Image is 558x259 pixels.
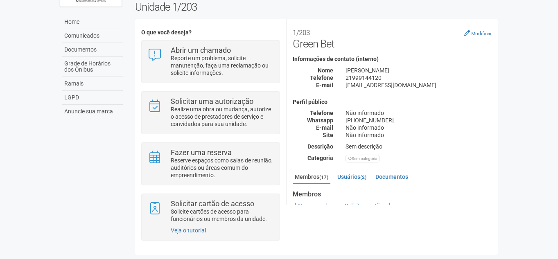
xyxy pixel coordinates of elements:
[62,57,123,77] a: Grade de Horários dos Ônibus
[62,77,123,91] a: Ramais
[171,227,206,234] a: Veja o tutorial
[346,155,380,162] div: Sem categoria
[293,29,310,37] small: 1/203
[373,171,410,183] a: Documentos
[171,148,232,157] strong: Fazer uma reserva
[293,203,334,209] a: Novo membro
[62,105,123,118] a: Anuncie sua marca
[339,109,498,117] div: Não informado
[339,81,498,89] div: [EMAIL_ADDRESS][DOMAIN_NAME]
[471,31,492,36] small: Modificar
[339,143,498,150] div: Sem descrição
[293,99,492,105] h4: Perfil público
[171,157,273,179] p: Reserve espaços como salas de reunião, auditórios ou áreas comum do empreendimento.
[335,171,368,183] a: Usuários(2)
[62,29,123,43] a: Comunicados
[148,200,273,223] a: Solicitar cartão de acesso Solicite cartões de acesso para funcionários ou membros da unidade.
[319,174,328,180] small: (17)
[171,97,253,106] strong: Solicitar uma autorização
[307,155,333,161] strong: Categoria
[339,203,412,209] a: Solicitar cartões de acesso
[339,67,498,74] div: [PERSON_NAME]
[339,74,498,81] div: 21999144120
[307,117,333,124] strong: Whatsapp
[171,208,273,223] p: Solicite cartões de acesso para funcionários ou membros da unidade.
[318,67,333,74] strong: Nome
[339,131,498,139] div: Não informado
[316,82,333,88] strong: E-mail
[148,98,273,128] a: Solicitar uma autorização Realize uma obra ou mudança, autorize o acesso de prestadores de serviç...
[135,1,498,13] h2: Unidade 1/203
[293,56,492,62] h4: Informações de contato (interno)
[171,46,231,54] strong: Abrir um chamado
[62,43,123,57] a: Documentos
[148,47,273,77] a: Abrir um chamado Reporte um problema, solicite manutenção, faça uma reclamação ou solicite inform...
[310,110,333,116] strong: Telefone
[171,106,273,128] p: Realize uma obra ou mudança, autorize o acesso de prestadores de serviço e convidados para sua un...
[316,124,333,131] strong: E-mail
[148,149,273,179] a: Fazer uma reserva Reserve espaços como salas de reunião, auditórios ou áreas comum do empreendime...
[62,15,123,29] a: Home
[293,171,330,184] a: Membros(17)
[339,117,498,124] div: [PHONE_NUMBER]
[464,30,492,36] a: Modificar
[171,199,254,208] strong: Solicitar cartão de acesso
[293,191,492,198] strong: Membros
[171,54,273,77] p: Reporte um problema, solicite manutenção, faça uma reclamação ou solicite informações.
[141,29,280,36] h4: O que você deseja?
[62,91,123,105] a: LGPD
[360,174,366,180] small: (2)
[310,74,333,81] strong: Telefone
[307,143,333,150] strong: Descrição
[293,25,492,50] h2: Green Bet
[339,124,498,131] div: Não informado
[323,132,333,138] strong: Site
